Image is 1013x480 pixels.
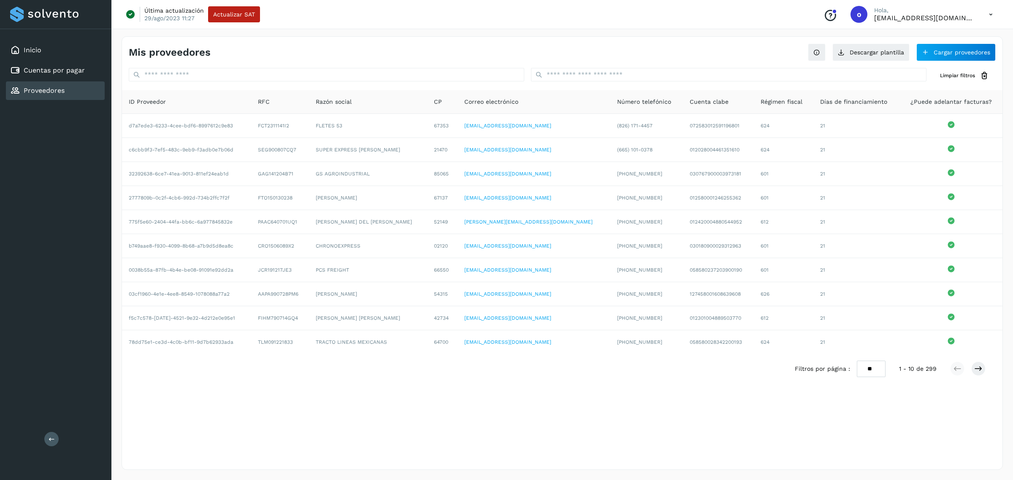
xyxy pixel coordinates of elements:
[617,243,662,249] span: [PHONE_NUMBER]
[899,364,937,373] span: 1 - 10 de 299
[617,147,653,153] span: (665) 101-0378
[813,330,900,354] td: 21
[309,258,427,282] td: PCS FREIGHT
[258,97,270,106] span: RFC
[617,123,653,129] span: (826) 171-4457
[683,186,754,210] td: 012580001246255362
[683,138,754,162] td: 012028004461351610
[434,97,442,106] span: CP
[309,234,427,258] td: CHRONOEXPRESS
[464,171,551,177] a: [EMAIL_ADDRESS][DOMAIN_NAME]
[813,234,900,258] td: 21
[122,330,251,354] td: 78dd75e1-ce3d-4c0b-bf11-9d7b62933ada
[754,282,813,306] td: 626
[464,97,518,106] span: Correo electrónico
[213,11,255,17] span: Actualizar SAT
[144,7,204,14] p: Última actualización
[813,282,900,306] td: 21
[617,171,662,177] span: [PHONE_NUMBER]
[916,43,996,61] button: Cargar proveedores
[813,138,900,162] td: 21
[129,97,166,106] span: ID Proveedor
[813,210,900,234] td: 21
[122,186,251,210] td: 2777809b-0c2f-4cb6-992d-734b2ffc7f2f
[464,315,551,321] a: [EMAIL_ADDRESS][DOMAIN_NAME]
[874,14,975,22] p: orlando@rfllogistics.com.mx
[309,306,427,330] td: [PERSON_NAME] [PERSON_NAME]
[251,114,309,138] td: FCT2311141I2
[251,186,309,210] td: FTO150130238
[251,306,309,330] td: FIHM790714GQ4
[464,147,551,153] a: [EMAIL_ADDRESS][DOMAIN_NAME]
[617,97,671,106] span: Número telefónico
[754,210,813,234] td: 612
[683,306,754,330] td: 012301004889503770
[427,330,458,354] td: 64700
[754,306,813,330] td: 612
[427,138,458,162] td: 21470
[122,282,251,306] td: 03cf1960-4e1e-4ee8-8549-1078088a77a2
[309,330,427,354] td: TRACTO LINEAS MEXICANAS
[813,162,900,186] td: 21
[464,243,551,249] a: [EMAIL_ADDRESS][DOMAIN_NAME]
[832,43,910,61] button: Descargar plantilla
[122,162,251,186] td: 32392638-6ce7-41ea-9013-811ef24eab1d
[820,97,887,106] span: Días de financiamiento
[122,114,251,138] td: d7a7ede3-6233-4cee-bdf6-8997612c9e83
[309,138,427,162] td: SUPER EXPRESS [PERSON_NAME]
[617,291,662,297] span: [PHONE_NUMBER]
[129,46,211,59] h4: Mis proveedores
[464,267,551,273] a: [EMAIL_ADDRESS][DOMAIN_NAME]
[813,114,900,138] td: 21
[122,138,251,162] td: c6cbb9f3-7ef5-483c-9eb9-f3adb0e7b06d
[683,114,754,138] td: 072583012591196801
[427,282,458,306] td: 54315
[910,97,992,106] span: ¿Puede adelantar facturas?
[251,210,309,234] td: PAAC640701UQ1
[683,234,754,258] td: 030180900029312963
[427,114,458,138] td: 67353
[683,210,754,234] td: 012420004880544952
[122,306,251,330] td: f5c7c578-[DATE]-4521-9e32-4d212e0e95e1
[933,68,996,84] button: Limpiar filtros
[754,234,813,258] td: 601
[251,282,309,306] td: AAPA990728PM6
[754,258,813,282] td: 601
[316,97,352,106] span: Razón social
[761,97,802,106] span: Régimen fiscal
[690,97,729,106] span: Cuenta clabe
[427,306,458,330] td: 42734
[464,123,551,129] a: [EMAIL_ADDRESS][DOMAIN_NAME]
[24,86,65,94] a: Proveedores
[427,210,458,234] td: 52149
[309,210,427,234] td: [PERSON_NAME] DEL [PERSON_NAME]
[427,234,458,258] td: 02120
[251,330,309,354] td: TLM091221833
[24,66,85,74] a: Cuentas por pagar
[813,306,900,330] td: 21
[813,258,900,282] td: 21
[683,282,754,306] td: 127458001608639608
[617,315,662,321] span: [PHONE_NUMBER]
[683,258,754,282] td: 058580237203900190
[309,282,427,306] td: [PERSON_NAME]
[683,162,754,186] td: 030767900003973181
[309,162,427,186] td: GS AGROINDUSTRIAL
[795,364,850,373] span: Filtros por página :
[6,41,105,59] div: Inicio
[251,234,309,258] td: CRO1506089X2
[309,114,427,138] td: FLETES 53
[427,258,458,282] td: 66550
[251,162,309,186] td: GAG141204B71
[464,291,551,297] a: [EMAIL_ADDRESS][DOMAIN_NAME]
[427,162,458,186] td: 85065
[683,330,754,354] td: 058580028342200193
[754,330,813,354] td: 624
[464,195,551,201] a: [EMAIL_ADDRESS][DOMAIN_NAME]
[813,186,900,210] td: 21
[144,14,195,22] p: 29/ago/2023 11:27
[617,219,662,225] span: [PHONE_NUMBER]
[24,46,41,54] a: Inicio
[617,195,662,201] span: [PHONE_NUMBER]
